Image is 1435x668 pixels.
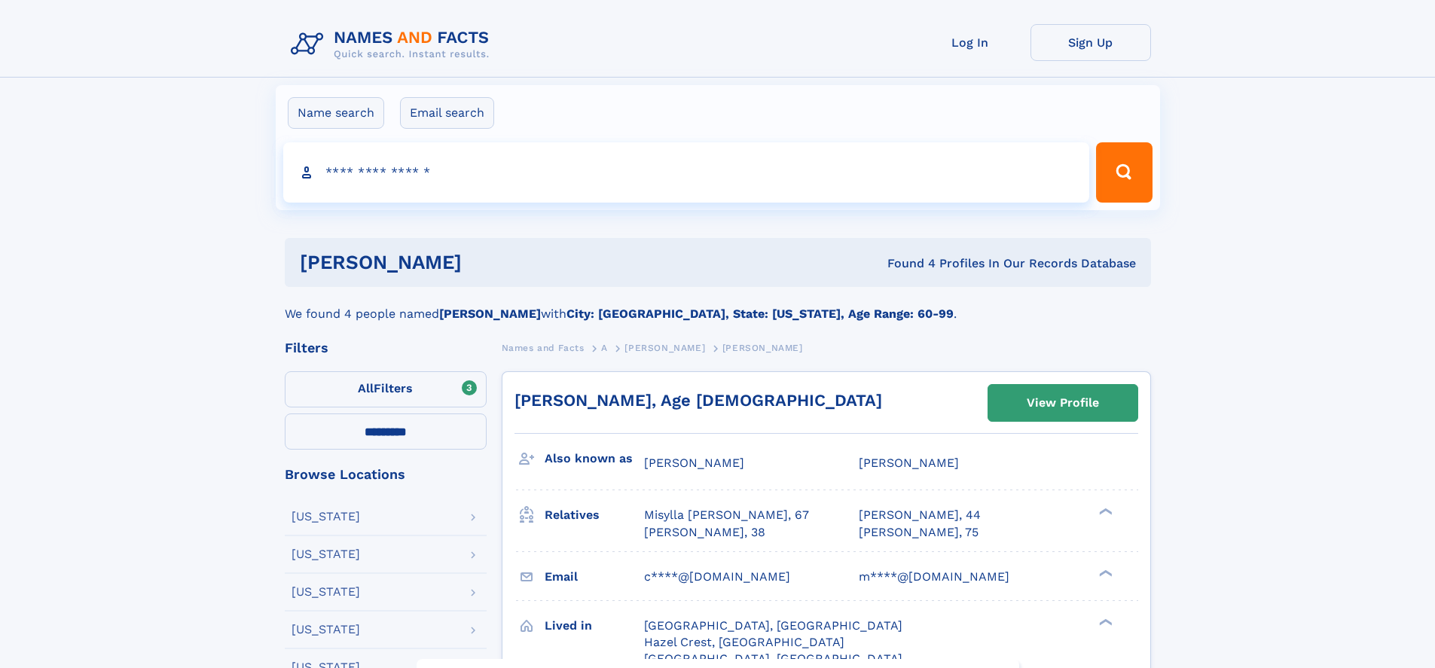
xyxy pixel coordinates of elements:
[300,253,675,272] h1: [PERSON_NAME]
[358,381,374,395] span: All
[285,24,502,65] img: Logo Names and Facts
[1096,142,1152,203] button: Search Button
[644,618,902,633] span: [GEOGRAPHIC_DATA], [GEOGRAPHIC_DATA]
[601,338,608,357] a: A
[624,338,705,357] a: [PERSON_NAME]
[400,97,494,129] label: Email search
[644,524,765,541] a: [PERSON_NAME], 38
[502,338,585,357] a: Names and Facts
[1095,568,1113,578] div: ❯
[674,255,1136,272] div: Found 4 Profiles In Our Records Database
[566,307,954,321] b: City: [GEOGRAPHIC_DATA], State: [US_STATE], Age Range: 60-99
[859,524,979,541] a: [PERSON_NAME], 75
[545,446,644,471] h3: Also known as
[545,564,644,590] h3: Email
[1095,507,1113,517] div: ❯
[292,548,360,560] div: [US_STATE]
[988,385,1137,421] a: View Profile
[285,468,487,481] div: Browse Locations
[285,341,487,355] div: Filters
[722,343,803,353] span: [PERSON_NAME]
[288,97,384,129] label: Name search
[292,511,360,523] div: [US_STATE]
[910,24,1030,61] a: Log In
[644,651,902,666] span: [GEOGRAPHIC_DATA], [GEOGRAPHIC_DATA]
[859,507,981,523] a: [PERSON_NAME], 44
[644,635,844,649] span: Hazel Crest, [GEOGRAPHIC_DATA]
[292,586,360,598] div: [US_STATE]
[624,343,705,353] span: [PERSON_NAME]
[292,624,360,636] div: [US_STATE]
[514,391,882,410] a: [PERSON_NAME], Age [DEMOGRAPHIC_DATA]
[285,287,1151,323] div: We found 4 people named with .
[439,307,541,321] b: [PERSON_NAME]
[644,456,744,470] span: [PERSON_NAME]
[644,507,809,523] a: Misylla [PERSON_NAME], 67
[545,502,644,528] h3: Relatives
[545,613,644,639] h3: Lived in
[285,371,487,407] label: Filters
[1095,617,1113,627] div: ❯
[1030,24,1151,61] a: Sign Up
[859,456,959,470] span: [PERSON_NAME]
[1027,386,1099,420] div: View Profile
[601,343,608,353] span: A
[283,142,1090,203] input: search input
